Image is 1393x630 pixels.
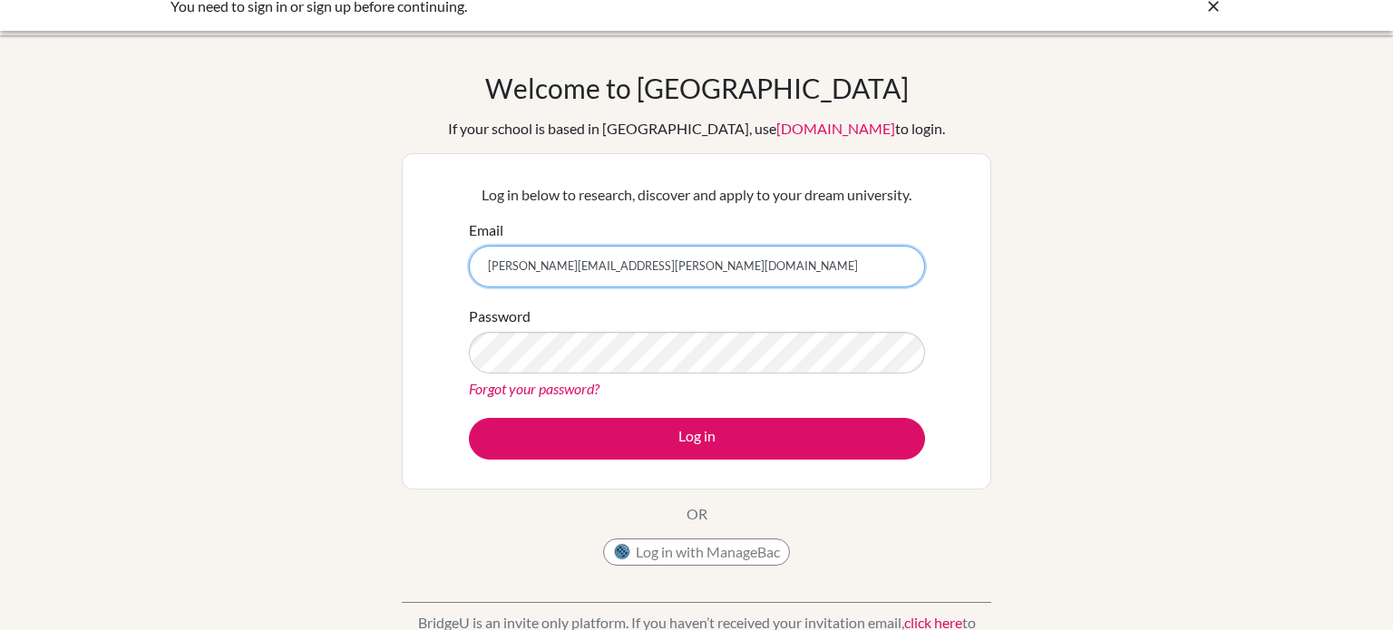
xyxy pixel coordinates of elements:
label: Password [469,305,531,327]
p: Log in below to research, discover and apply to your dream university. [469,184,925,206]
button: Log in [469,418,925,460]
label: Email [469,219,503,241]
h1: Welcome to [GEOGRAPHIC_DATA] [485,72,909,104]
a: [DOMAIN_NAME] [776,120,895,137]
div: If your school is based in [GEOGRAPHIC_DATA], use to login. [448,118,945,140]
button: Log in with ManageBac [603,538,790,566]
a: Forgot your password? [469,380,599,397]
p: OR [687,503,707,525]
